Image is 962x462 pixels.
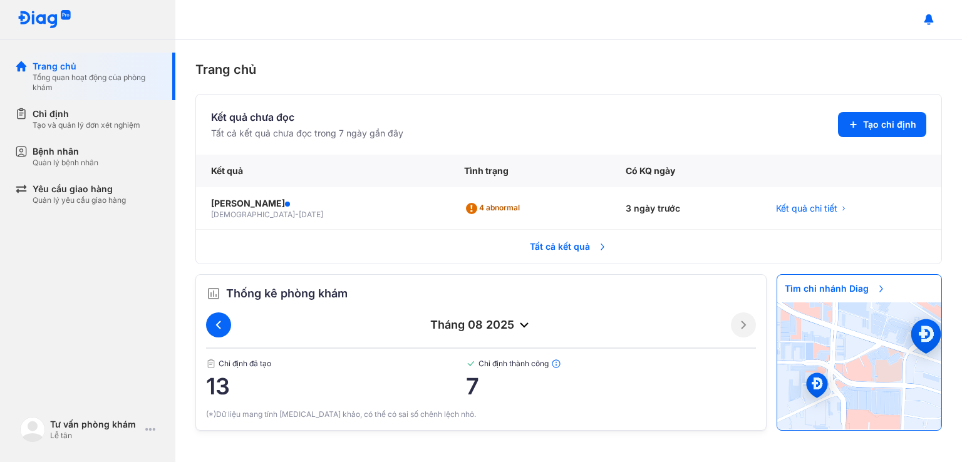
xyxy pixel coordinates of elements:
div: Bệnh nhân [33,145,98,158]
div: Tư vấn phòng khám [50,418,140,431]
div: Có KQ ngày [611,155,761,187]
span: Tất cả kết quả [522,233,615,260]
div: [PERSON_NAME] [211,197,434,210]
div: Trang chủ [195,60,942,79]
img: logo [18,10,71,29]
div: Tạo và quản lý đơn xét nghiệm [33,120,140,130]
div: Tất cả kết quả chưa đọc trong 7 ngày gần đây [211,127,403,140]
div: Tình trạng [449,155,611,187]
div: Quản lý bệnh nhân [33,158,98,168]
span: 7 [466,374,756,399]
div: tháng 08 2025 [231,317,731,332]
button: Tạo chỉ định [838,112,926,137]
div: 4 abnormal [464,198,525,218]
div: Kết quả [196,155,449,187]
div: Yêu cầu giao hàng [33,183,126,195]
span: Chỉ định thành công [466,359,756,369]
span: Kết quả chi tiết [776,202,837,215]
img: document.50c4cfd0.svg [206,359,216,369]
div: Chỉ định [33,108,140,120]
div: Tổng quan hoạt động của phòng khám [33,73,160,93]
span: Chỉ định đã tạo [206,359,466,369]
div: Trang chủ [33,60,160,73]
span: [DATE] [299,210,323,219]
span: Tạo chỉ định [863,118,916,131]
span: Thống kê phòng khám [226,285,348,302]
span: 13 [206,374,466,399]
img: logo [20,417,45,442]
img: info.7e716105.svg [551,359,561,369]
div: Lễ tân [50,431,140,441]
span: - [295,210,299,219]
div: Quản lý yêu cầu giao hàng [33,195,126,205]
div: 3 ngày trước [611,187,761,230]
div: Kết quả chưa đọc [211,110,403,125]
div: (*)Dữ liệu mang tính [MEDICAL_DATA] khảo, có thể có sai số chênh lệch nhỏ. [206,409,756,420]
span: [DEMOGRAPHIC_DATA] [211,210,295,219]
span: Tìm chi nhánh Diag [777,275,894,302]
img: checked-green.01cc79e0.svg [466,359,476,369]
img: order.5a6da16c.svg [206,286,221,301]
